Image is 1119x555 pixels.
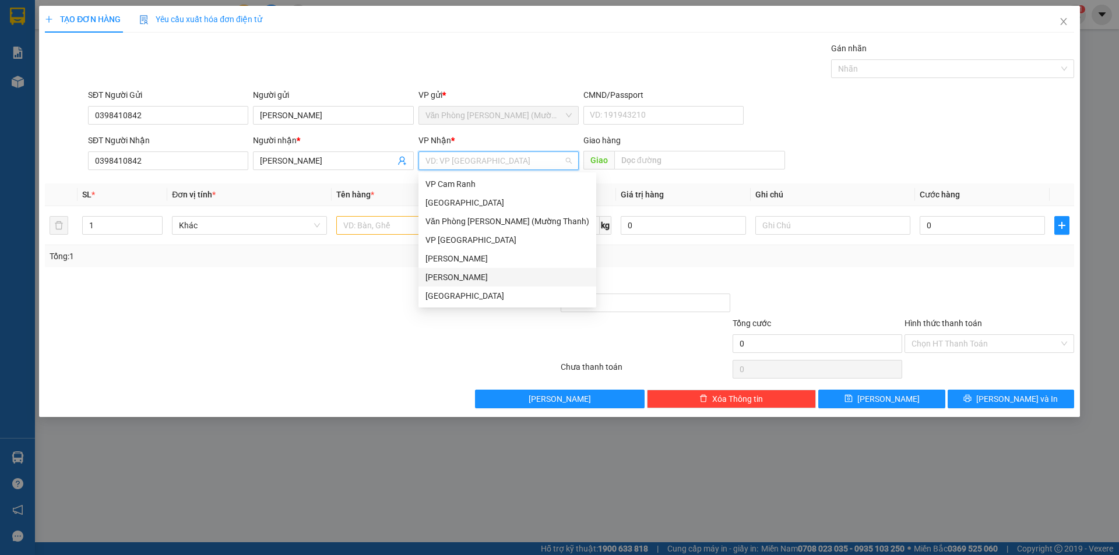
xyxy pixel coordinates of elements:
[253,89,413,101] div: Người gửi
[253,134,413,147] div: Người nhận
[139,15,149,24] img: icon
[179,217,320,234] span: Khác
[583,89,744,101] div: CMND/Passport
[82,190,92,199] span: SL
[647,390,817,408] button: deleteXóa Thông tin
[600,216,611,235] span: kg
[50,250,432,263] div: Tổng: 1
[733,319,771,328] span: Tổng cước
[425,196,589,209] div: [GEOGRAPHIC_DATA]
[88,134,248,147] div: SĐT Người Nhận
[1054,216,1069,235] button: plus
[614,151,785,169] input: Dọc đường
[336,216,491,235] input: VD: Bàn, Ghế
[529,393,591,405] span: [PERSON_NAME]
[139,15,262,24] span: Yêu cầu xuất hóa đơn điện tử
[336,190,374,199] span: Tên hàng
[425,252,589,265] div: [PERSON_NAME]
[418,89,579,101] div: VP gửi
[475,390,645,408] button: [PERSON_NAME]
[45,15,121,24] span: TẠO ĐƠN HÀNG
[1047,6,1080,38] button: Close
[397,156,407,165] span: user-add
[920,190,960,199] span: Cước hàng
[621,190,664,199] span: Giá trị hàng
[45,15,53,23] span: plus
[418,249,596,268] div: Lê Hồng Phong
[50,216,68,235] button: delete
[559,360,731,381] div: Chưa thanh toán
[583,151,614,169] span: Giao
[699,394,708,404] span: delete
[751,183,915,206] th: Ghi chú
[963,394,972,404] span: printer
[418,231,596,249] div: VP Ninh Hòa
[418,268,596,287] div: Phạm Ngũ Lão
[818,390,945,408] button: save[PERSON_NAME]
[425,289,589,302] div: [GEOGRAPHIC_DATA]
[948,390,1074,408] button: printer[PERSON_NAME] và In
[621,216,746,235] input: 0
[976,393,1058,405] span: [PERSON_NAME] và In
[1059,17,1068,26] span: close
[418,193,596,212] div: Đà Lạt
[712,393,763,405] span: Xóa Thông tin
[425,215,589,228] div: Văn Phòng [PERSON_NAME] (Mường Thanh)
[905,319,982,328] label: Hình thức thanh toán
[831,44,867,53] label: Gán nhãn
[844,394,853,404] span: save
[583,136,621,145] span: Giao hàng
[755,216,910,235] input: Ghi Chú
[857,393,920,405] span: [PERSON_NAME]
[1055,221,1069,230] span: plus
[418,136,451,145] span: VP Nhận
[172,190,216,199] span: Đơn vị tính
[418,287,596,305] div: Nha Trang
[425,178,589,190] div: VP Cam Ranh
[425,107,572,124] span: Văn Phòng Trần Phú (Mường Thanh)
[425,234,589,246] div: VP [GEOGRAPHIC_DATA]
[418,212,596,231] div: Văn Phòng Trần Phú (Mường Thanh)
[425,271,589,284] div: [PERSON_NAME]
[418,175,596,193] div: VP Cam Ranh
[88,89,248,101] div: SĐT Người Gửi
